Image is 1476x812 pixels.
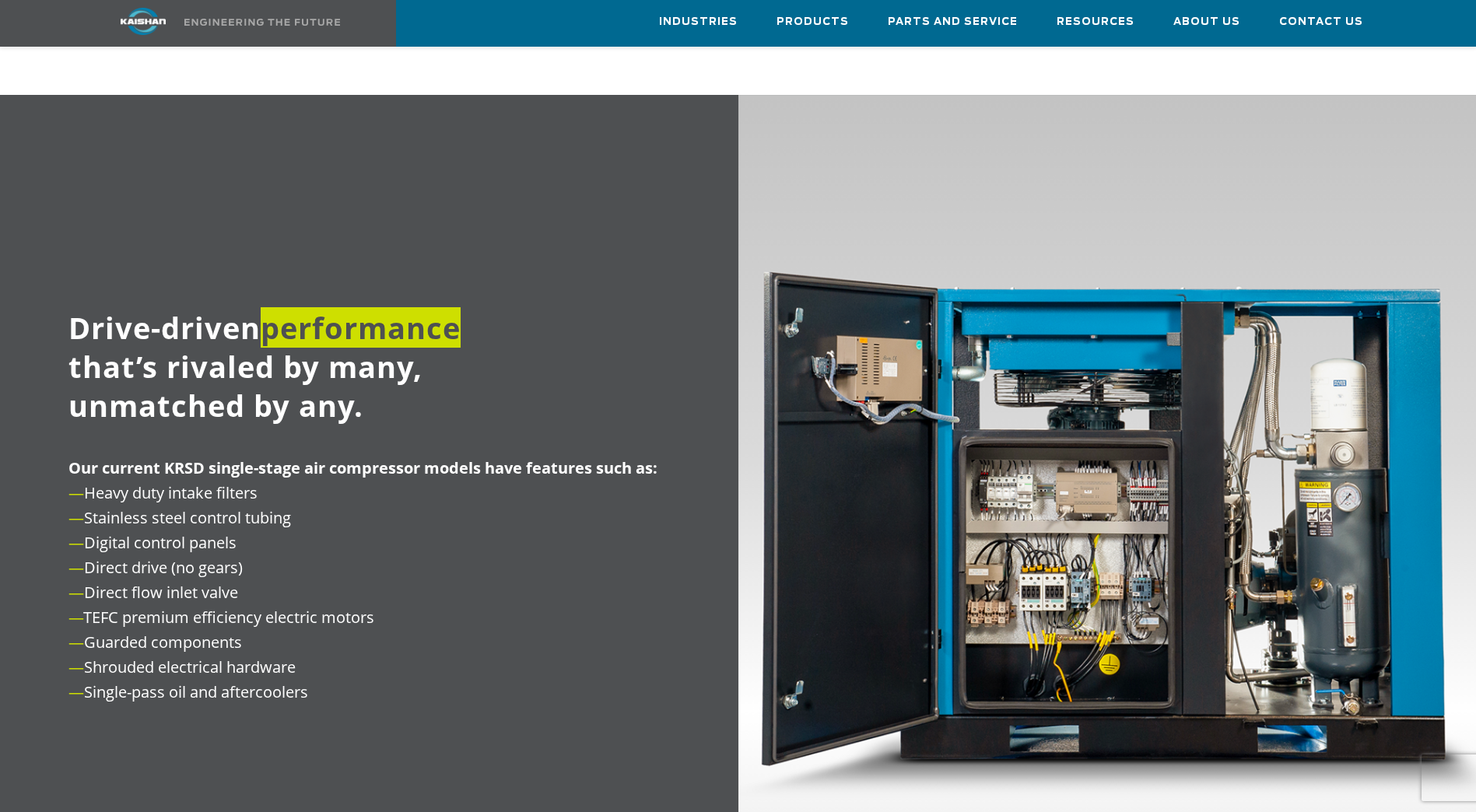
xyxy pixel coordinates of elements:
span: — [68,532,84,553]
a: Contact Us [1279,1,1363,43]
span: Our current KRSD single-stage air compressor models have features such as: [68,457,657,478]
a: About Us [1173,1,1240,43]
span: About Us [1173,13,1240,31]
span: — [68,681,84,702]
img: Engineering the future [184,19,340,26]
span: Products [777,13,849,31]
span: Resources [1057,13,1134,31]
img: kaishan logo [85,8,202,35]
span: — [68,656,84,677]
span: — [68,607,83,628]
span: — [68,507,84,528]
span: Drive-driven that’s rivaled by many, unmatched by any. [68,307,461,425]
a: Products [777,1,849,43]
a: Industries [659,1,738,43]
p: Heavy duty intake filters Stainless steel control tubing Digital control panels Direct drive (no ... [68,456,699,705]
span: — [68,482,84,503]
a: Resources [1057,1,1134,43]
span: Contact Us [1279,13,1363,31]
span: Parts and Service [888,13,1018,31]
span: — [68,557,84,578]
span: Industries [659,13,738,31]
span: performance [261,307,461,348]
a: Parts and Service [888,1,1018,43]
span: — [68,632,84,653]
span: — [68,582,84,603]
